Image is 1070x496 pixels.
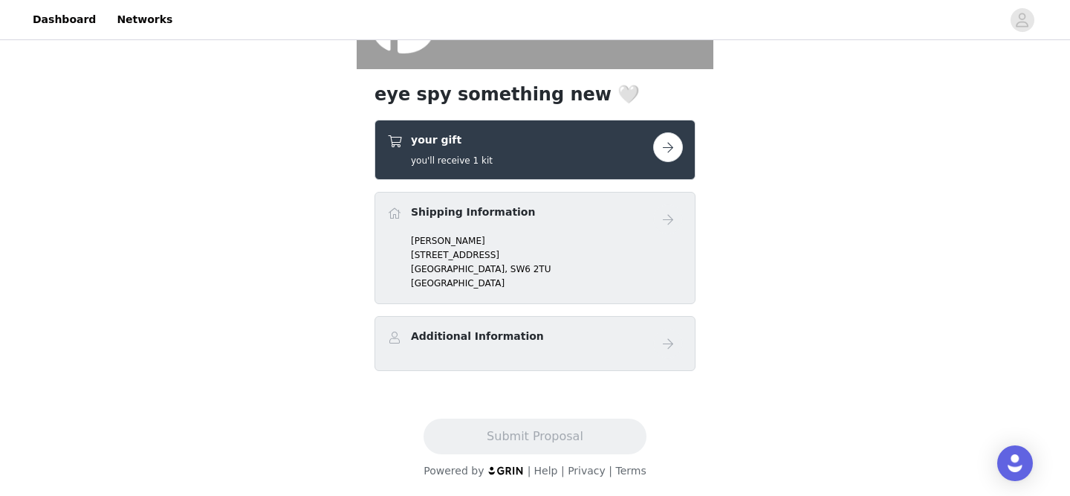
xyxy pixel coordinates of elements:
button: Submit Proposal [424,419,646,454]
span: | [561,465,565,477]
div: your gift [374,120,695,180]
span: | [528,465,531,477]
p: [STREET_ADDRESS] [411,248,683,262]
h4: Shipping Information [411,204,535,220]
a: Privacy [568,465,606,477]
img: logo [487,466,525,475]
div: avatar [1015,8,1029,32]
div: Shipping Information [374,192,695,304]
p: [PERSON_NAME] [411,234,683,248]
div: Additional Information [374,316,695,371]
span: | [609,465,612,477]
span: SW6 2TU [510,264,551,274]
h1: eye spy something new 🤍 [374,81,695,108]
h4: Additional Information [411,329,544,344]
span: [GEOGRAPHIC_DATA], [411,264,508,274]
a: Networks [108,3,181,36]
a: Help [534,465,558,477]
p: [GEOGRAPHIC_DATA] [411,277,683,290]
h4: your gift [411,132,493,148]
span: Powered by [424,465,484,477]
a: Terms [615,465,646,477]
div: Open Intercom Messenger [997,445,1033,481]
h5: you'll receive 1 kit [411,154,493,167]
a: Dashboard [24,3,105,36]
